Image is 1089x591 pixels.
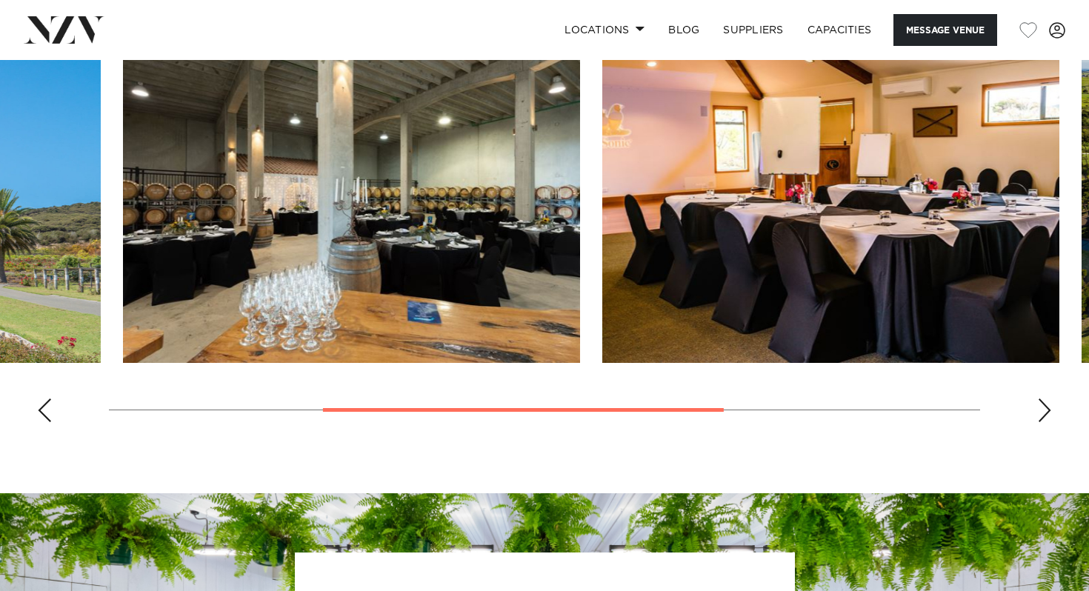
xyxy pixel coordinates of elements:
[123,27,580,363] swiper-slide: 2 / 4
[656,14,711,46] a: BLOG
[553,14,656,46] a: Locations
[796,14,884,46] a: Capacities
[602,27,1059,363] swiper-slide: 3 / 4
[893,14,997,46] button: Message Venue
[711,14,795,46] a: SUPPLIERS
[24,16,104,43] img: nzv-logo.png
